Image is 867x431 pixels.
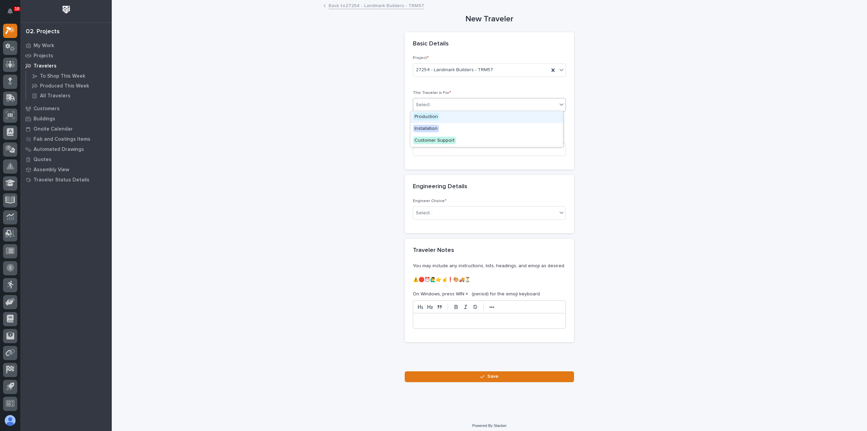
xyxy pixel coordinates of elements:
p: Fab and Coatings Items [34,136,90,142]
p: Onsite Calendar [34,126,73,132]
p: To Shop This Week [40,73,85,79]
p: Quotes [34,157,51,163]
a: Fab and Coatings Items [20,134,112,144]
h2: Traveler Notes [413,247,454,254]
a: To Shop This Week [26,71,112,81]
p: You may include any instructions, lists, headings, and emoji as desired. ⚠️🛑⏰🙋‍♂️👉☝️❗🎨🚚⏳ On Windo... [413,262,566,298]
span: Save [487,373,499,379]
a: Travelers [20,61,112,71]
div: Notifications10 [8,8,17,19]
p: Customers [34,106,60,112]
p: All Travelers [40,93,70,99]
a: Onsite Calendar [20,124,112,134]
button: ••• [487,303,496,311]
h1: New Traveler [405,14,574,24]
div: Production [410,111,563,123]
img: Workspace Logo [60,3,72,16]
p: Travelers [34,63,57,69]
p: Buildings [34,116,55,122]
a: Projects [20,51,112,61]
div: Customer Support [410,135,563,147]
p: 10 [15,6,19,11]
p: Assembly View [34,167,69,173]
div: Select... [416,101,433,109]
a: Back to27254 - Landmark Builders - TRM5T [329,1,424,9]
p: Traveler Status Details [34,177,89,183]
a: Customers [20,103,112,114]
a: Powered By Stacker [472,424,506,428]
span: Project [413,56,429,60]
a: Traveler Status Details [20,175,112,185]
strong: ••• [489,305,494,310]
div: 02. Projects [26,28,60,36]
h2: Basic Details [413,40,449,48]
a: My Work [20,40,112,51]
button: Save [405,371,574,382]
p: My Work [34,43,54,49]
button: users-avatar [3,413,17,428]
h2: Engineering Details [413,183,467,191]
span: Engineer Choice [413,199,446,203]
p: Automated Drawings [34,146,84,153]
p: Projects [34,53,53,59]
span: Customer Support [413,137,456,144]
span: 27254 - Landmark Builders - TRM5T [416,66,493,74]
a: Buildings [20,114,112,124]
button: Notifications [3,4,17,18]
div: Select... [416,210,433,217]
a: Quotes [20,154,112,164]
a: All Travelers [26,91,112,100]
span: Installation [413,125,439,132]
span: Production [413,113,439,120]
span: This Traveler is For [413,91,451,95]
a: Automated Drawings [20,144,112,154]
p: Produced This Week [40,83,89,89]
a: Assembly View [20,164,112,175]
div: Installation [410,123,563,135]
a: Produced This Week [26,81,112,91]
